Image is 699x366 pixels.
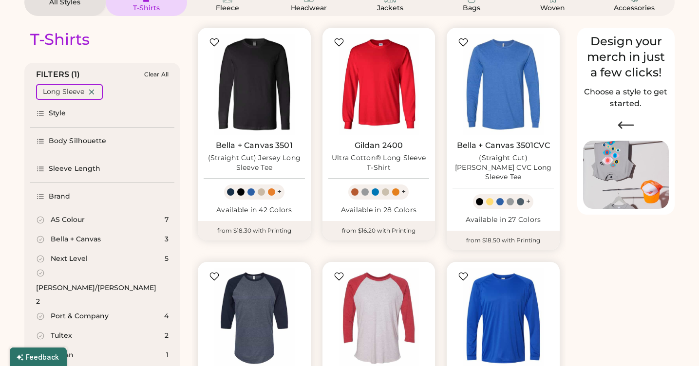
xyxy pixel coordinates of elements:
[531,3,575,13] div: Woven
[36,69,80,80] div: FILTERS (1)
[401,186,406,197] div: +
[30,30,90,49] div: T-Shirts
[583,86,669,110] h2: Choose a style to get started.
[49,164,100,174] div: Sleeve Length
[36,297,40,307] div: 2
[287,3,331,13] div: Headwear
[51,235,101,244] div: Bella + Canvas
[49,109,66,118] div: Style
[328,205,430,215] div: Available in 28 Colors
[198,221,311,240] div: from $18.30 with Printing
[124,3,168,13] div: T-Shirts
[457,141,550,150] a: Bella + Canvas 3501CVC
[450,3,493,13] div: Bags
[328,153,430,173] div: Ultra Cotton® Long Sleeve T-Shirt
[164,311,169,321] div: 4
[583,34,669,80] div: Design your merch in just a few clicks!
[49,136,107,146] div: Body Silhouette
[447,231,560,250] div: from $18.50 with Printing
[144,71,169,78] div: Clear All
[51,331,72,341] div: Tultex
[204,153,305,173] div: (Straight Cut) Jersey Long Sleeve Tee
[51,215,85,225] div: AS Colour
[43,87,84,97] div: Long Sleeve
[51,254,88,264] div: Next Level
[165,215,169,225] div: 7
[204,34,305,135] img: BELLA + CANVAS 3501 (Straight Cut) Jersey Long Sleeve Tee
[165,254,169,264] div: 5
[526,196,530,207] div: +
[612,3,656,13] div: Accessories
[453,215,554,225] div: Available in 27 Colors
[36,283,156,293] div: [PERSON_NAME]/[PERSON_NAME]
[453,34,554,135] img: BELLA + CANVAS 3501CVC (Straight Cut) Heather CVC Long Sleeve Tee
[355,141,403,150] a: Gildan 2400
[322,221,435,240] div: from $16.20 with Printing
[51,311,109,321] div: Port & Company
[165,331,169,341] div: 2
[206,3,249,13] div: Fleece
[368,3,412,13] div: Jackets
[328,34,430,135] img: Gildan 2400 Ultra Cotton® Long Sleeve T-Shirt
[166,350,169,360] div: 1
[583,141,669,209] img: Image of Lisa Congdon Eye Print on T-Shirt and Hat
[216,141,293,150] a: Bella + Canvas 3501
[49,192,71,201] div: Brand
[165,235,169,244] div: 3
[204,205,305,215] div: Available in 42 Colors
[277,186,282,197] div: +
[453,153,554,183] div: (Straight Cut) [PERSON_NAME] CVC Long Sleeve Tee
